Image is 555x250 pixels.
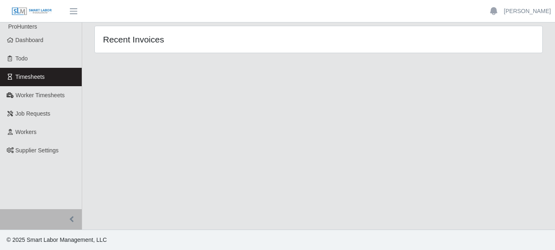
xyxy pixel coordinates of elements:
[16,74,45,80] span: Timesheets
[16,147,59,154] span: Supplier Settings
[16,129,37,135] span: Workers
[16,37,44,43] span: Dashboard
[16,92,65,98] span: Worker Timesheets
[16,110,51,117] span: Job Requests
[504,7,551,16] a: [PERSON_NAME]
[7,237,107,243] span: © 2025 Smart Labor Management, LLC
[16,55,28,62] span: Todo
[11,7,52,16] img: SLM Logo
[8,23,37,30] span: ProHunters
[103,34,275,45] h4: Recent Invoices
